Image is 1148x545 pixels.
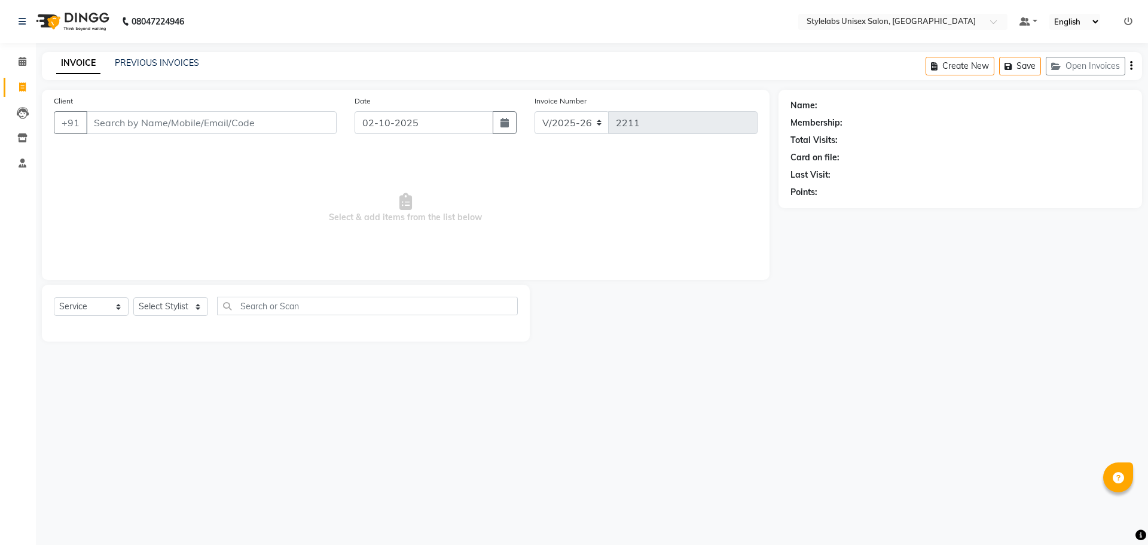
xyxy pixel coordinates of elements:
button: Save [999,57,1041,75]
label: Date [355,96,371,106]
input: Search or Scan [217,297,518,315]
span: Select & add items from the list below [54,148,758,268]
div: Total Visits: [790,134,838,147]
input: Search by Name/Mobile/Email/Code [86,111,337,134]
button: Open Invoices [1046,57,1125,75]
button: +91 [54,111,87,134]
div: Last Visit: [790,169,831,181]
a: INVOICE [56,53,100,74]
label: Client [54,96,73,106]
b: 08047224946 [132,5,184,38]
img: logo [30,5,112,38]
div: Name: [790,99,817,112]
div: Card on file: [790,151,839,164]
button: Create New [926,57,994,75]
label: Invoice Number [535,96,587,106]
a: PREVIOUS INVOICES [115,57,199,68]
div: Membership: [790,117,842,129]
iframe: chat widget [1098,497,1136,533]
div: Points: [790,186,817,199]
